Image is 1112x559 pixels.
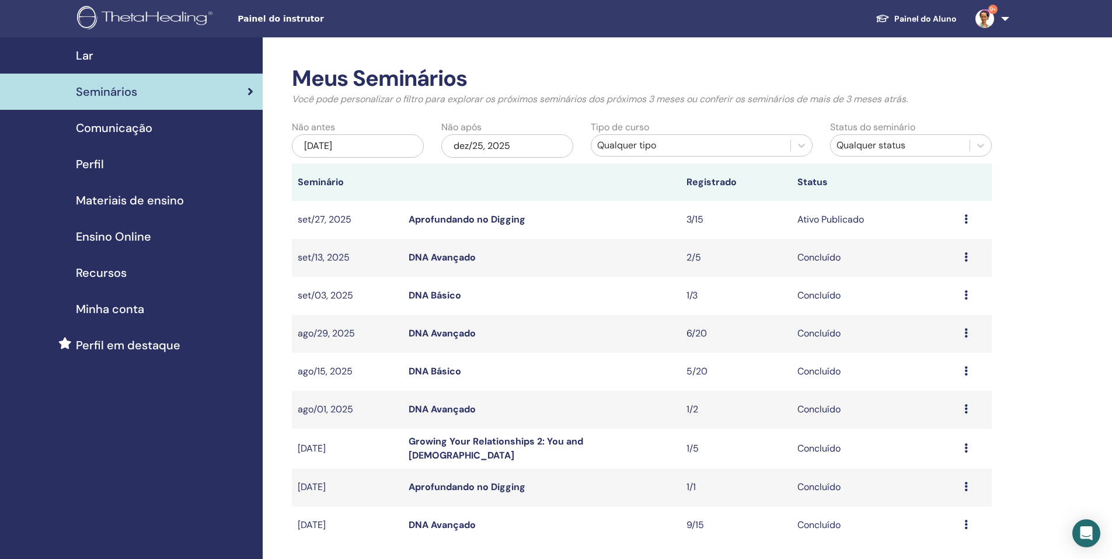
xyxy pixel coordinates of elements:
[292,134,424,158] div: [DATE]
[292,201,403,239] td: set/27, 2025
[77,6,217,32] img: logo.png
[292,468,403,506] td: [DATE]
[292,92,992,106] p: Você pode personalizar o filtro para explorar os próximos seminários dos próximos 3 meses ou conf...
[409,481,525,493] a: Aprofundando no Digging
[76,336,180,354] span: Perfil em destaque
[292,506,403,544] td: [DATE]
[792,201,958,239] td: Ativo Publicado
[975,9,994,28] img: default.jpg
[409,327,476,339] a: DNA Avançado
[76,228,151,245] span: Ensino Online
[792,277,958,315] td: Concluído
[292,315,403,353] td: ago/29, 2025
[76,155,104,173] span: Perfil
[76,119,152,137] span: Comunicação
[830,120,915,134] label: Status do seminário
[597,138,785,152] div: Qualquer tipo
[76,47,93,64] span: Lar
[292,391,403,429] td: ago/01, 2025
[681,239,792,277] td: 2/5
[681,164,792,201] th: Registrado
[591,120,649,134] label: Tipo de curso
[441,134,573,158] div: dez/25, 2025
[792,164,958,201] th: Status
[792,353,958,391] td: Concluído
[409,435,583,461] a: Growing Your Relationships 2: You and [DEMOGRAPHIC_DATA]
[792,429,958,468] td: Concluído
[292,239,403,277] td: set/13, 2025
[292,429,403,468] td: [DATE]
[876,13,890,23] img: graduation-cap-white.svg
[681,315,792,353] td: 6/20
[988,5,998,14] span: 9+
[76,192,184,209] span: Materiais de ensino
[836,138,964,152] div: Qualquer status
[792,239,958,277] td: Concluído
[76,264,127,282] span: Recursos
[792,506,958,544] td: Concluído
[409,365,461,377] a: DNA Básico
[238,13,413,25] span: Painel do instrutor
[409,213,525,225] a: Aprofundando no Digging
[76,300,144,318] span: Minha conta
[792,391,958,429] td: Concluído
[792,315,958,353] td: Concluído
[76,83,137,100] span: Seminários
[292,65,992,92] h2: Meus Seminários
[681,506,792,544] td: 9/15
[292,353,403,391] td: ago/15, 2025
[681,201,792,239] td: 3/15
[681,429,792,468] td: 1/5
[292,277,403,315] td: set/03, 2025
[866,8,966,30] a: Painel do Aluno
[409,251,476,263] a: DNA Avançado
[409,403,476,415] a: DNA Avançado
[792,468,958,506] td: Concluído
[1072,519,1100,547] div: Open Intercom Messenger
[292,120,335,134] label: Não antes
[409,289,461,301] a: DNA Básico
[681,391,792,429] td: 1/2
[681,277,792,315] td: 1/3
[409,519,476,531] a: DNA Avançado
[681,353,792,391] td: 5/20
[681,468,792,506] td: 1/1
[292,164,403,201] th: Seminário
[441,120,482,134] label: Não após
